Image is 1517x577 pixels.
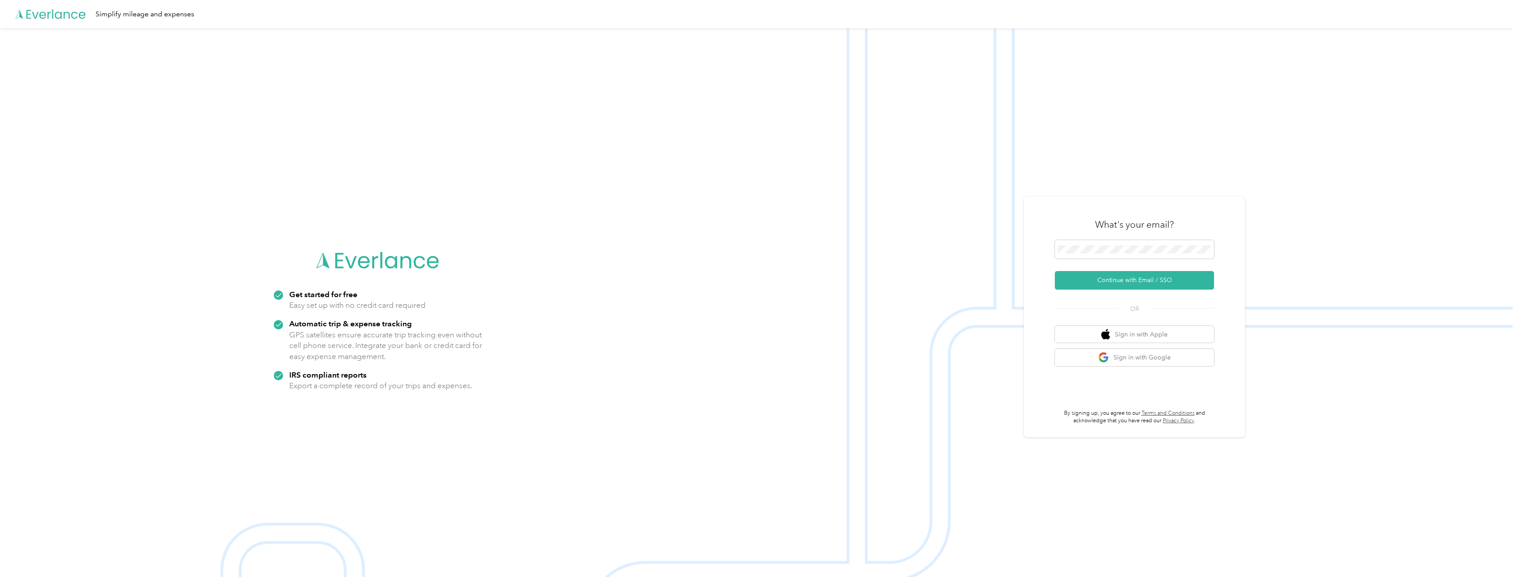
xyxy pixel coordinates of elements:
[1098,352,1109,363] img: google logo
[289,380,472,391] p: Export a complete record of your trips and expenses.
[289,300,425,311] p: Easy set up with no credit card required
[1163,417,1194,424] a: Privacy Policy
[1055,326,1214,343] button: apple logoSign in with Apple
[1095,218,1174,231] h3: What's your email?
[289,329,483,362] p: GPS satellites ensure accurate trip tracking even without cell phone service. Integrate your bank...
[1055,349,1214,366] button: google logoSign in with Google
[1055,271,1214,290] button: Continue with Email / SSO
[1142,410,1195,417] a: Terms and Conditions
[289,290,357,299] strong: Get started for free
[289,370,367,379] strong: IRS compliant reports
[1119,304,1150,313] span: OR
[96,9,194,20] div: Simplify mileage and expenses
[1055,409,1214,425] p: By signing up, you agree to our and acknowledge that you have read our .
[289,319,412,328] strong: Automatic trip & expense tracking
[1101,329,1110,340] img: apple logo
